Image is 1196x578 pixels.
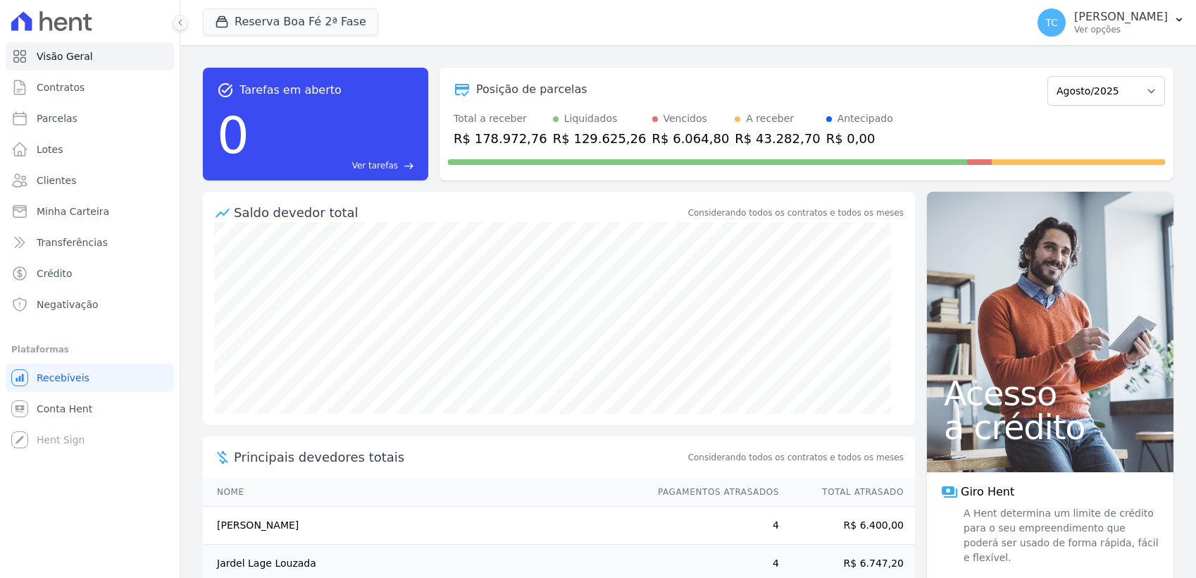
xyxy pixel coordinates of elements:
[217,99,249,172] div: 0
[37,235,108,250] span: Transferências
[6,166,174,195] a: Clientes
[203,8,378,35] button: Reserva Boa Fé 2ª Fase
[255,159,414,172] a: Ver tarefas east
[961,506,1159,565] span: A Hent determina um limite de crédito para o seu empreendimento que poderá ser usado de forma ráp...
[11,341,168,358] div: Plataformas
[944,376,1157,410] span: Acesso
[6,135,174,164] a: Lotes
[37,371,89,385] span: Recebíveis
[652,129,730,148] div: R$ 6.064,80
[37,173,76,187] span: Clientes
[454,129,547,148] div: R$ 178.972,76
[553,129,647,148] div: R$ 129.625,26
[746,111,794,126] div: A receber
[352,159,398,172] span: Ver tarefas
[961,484,1014,500] span: Giro Hent
[6,395,174,423] a: Conta Hent
[37,80,85,94] span: Contratos
[37,111,77,125] span: Parcelas
[239,82,342,99] span: Tarefas em aberto
[6,197,174,226] a: Minha Carteira
[37,402,92,416] span: Conta Hent
[1074,24,1168,35] p: Ver opções
[37,204,109,219] span: Minha Carteira
[203,507,644,545] td: [PERSON_NAME]
[234,448,685,467] span: Principais devedores totais
[735,129,820,148] div: R$ 43.282,70
[688,207,904,219] div: Considerando todos os contratos e todos os meses
[6,73,174,102] a: Contratos
[404,161,414,171] span: east
[564,111,618,126] div: Liquidados
[780,507,915,545] td: R$ 6.400,00
[837,111,893,126] div: Antecipado
[826,129,893,148] div: R$ 0,00
[1026,3,1196,42] button: TC [PERSON_NAME] Ver opções
[6,290,174,319] a: Negativação
[37,49,93,63] span: Visão Geral
[664,111,707,126] div: Vencidos
[6,42,174,70] a: Visão Geral
[644,478,780,507] th: Pagamentos Atrasados
[454,111,547,126] div: Total a receber
[37,142,63,156] span: Lotes
[6,364,174,392] a: Recebíveis
[37,297,99,312] span: Negativação
[688,451,904,464] span: Considerando todos os contratos e todos os meses
[476,81,587,98] div: Posição de parcelas
[203,478,644,507] th: Nome
[234,203,685,222] div: Saldo devedor total
[1045,18,1058,27] span: TC
[944,410,1157,444] span: a crédito
[37,266,73,281] span: Crédito
[6,228,174,257] a: Transferências
[1074,10,1168,24] p: [PERSON_NAME]
[780,478,915,507] th: Total Atrasado
[6,104,174,133] a: Parcelas
[6,259,174,288] a: Crédito
[217,82,234,99] span: task_alt
[644,507,780,545] td: 4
